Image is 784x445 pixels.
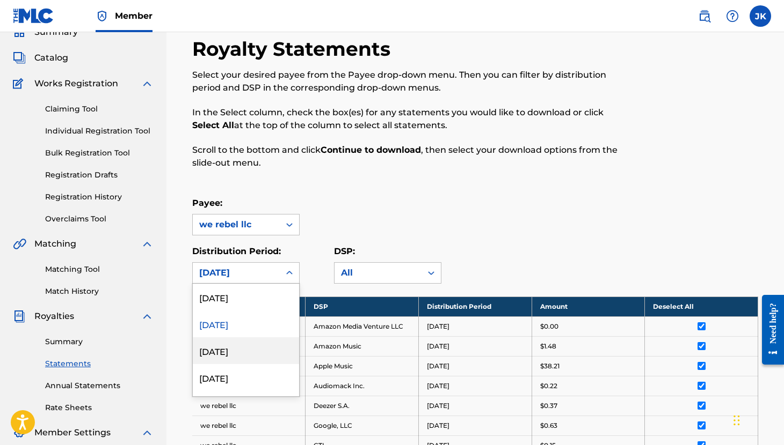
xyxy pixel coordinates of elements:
[96,10,108,23] img: Top Rightsholder
[13,51,68,64] a: CatalogCatalog
[193,391,299,418] div: [DATE]
[193,310,299,337] div: [DATE]
[540,401,557,411] p: $0.37
[115,10,153,22] span: Member
[192,37,396,61] h2: Royalty Statements
[141,238,154,250] img: expand
[13,238,26,250] img: Matching
[45,213,154,225] a: Overclaims Tool
[192,69,628,94] p: Select your desired payee from the Payee drop-down menu. Then you can filter by distribution peri...
[645,296,758,316] th: Deselect All
[192,106,628,132] p: In the Select column, check the box(es) for any statements you would like to download or click at...
[722,5,743,27] div: Help
[13,26,26,39] img: Summary
[192,396,306,416] td: we rebel llc
[45,286,154,297] a: Match History
[45,380,154,391] a: Annual Statements
[418,336,532,356] td: [DATE]
[34,26,78,39] span: Summary
[34,51,68,64] span: Catalog
[306,396,419,416] td: Deezer S.A.
[306,336,419,356] td: Amazon Music
[193,337,299,364] div: [DATE]
[418,416,532,435] td: [DATE]
[45,103,154,115] a: Claiming Tool
[13,8,54,24] img: MLC Logo
[532,296,645,316] th: Amount
[321,145,421,155] strong: Continue to download
[45,191,154,203] a: Registration History
[45,336,154,347] a: Summary
[13,26,78,39] a: SummarySummary
[141,426,154,439] img: expand
[750,5,771,27] div: User Menu
[734,404,740,436] div: Drag
[192,144,628,169] p: Scroll to the bottom and click , then select your download options from the slide-out menu.
[418,356,532,376] td: [DATE]
[192,416,306,435] td: we rebel llc
[540,381,557,391] p: $0.22
[341,266,415,279] div: All
[306,316,419,336] td: Amazon Media Venture LLC
[418,376,532,396] td: [DATE]
[306,416,419,435] td: Google, LLC
[13,310,26,323] img: Royalties
[13,51,26,64] img: Catalog
[34,77,118,90] span: Works Registration
[192,198,222,208] label: Payee:
[418,396,532,416] td: [DATE]
[34,426,111,439] span: Member Settings
[13,77,27,90] img: Works Registration
[141,77,154,90] img: expand
[306,296,419,316] th: DSP
[698,10,711,23] img: search
[694,5,715,27] a: Public Search
[199,266,273,279] div: [DATE]
[306,356,419,376] td: Apple Music
[726,10,739,23] img: help
[418,296,532,316] th: Distribution Period
[192,246,281,256] label: Distribution Period:
[754,287,784,373] iframe: Resource Center
[13,426,26,439] img: Member Settings
[45,264,154,275] a: Matching Tool
[306,376,419,396] td: Audiomack Inc.
[45,125,154,137] a: Individual Registration Tool
[193,284,299,310] div: [DATE]
[540,421,557,431] p: $0.63
[141,310,154,323] img: expand
[199,218,273,231] div: we rebel llc
[540,322,558,331] p: $0.00
[193,364,299,391] div: [DATE]
[540,342,556,351] p: $1.48
[45,169,154,181] a: Registration Drafts
[45,147,154,159] a: Bulk Registration Tool
[34,310,74,323] span: Royalties
[34,238,76,250] span: Matching
[45,358,154,369] a: Statements
[192,120,234,130] strong: Select All
[45,402,154,413] a: Rate Sheets
[418,316,532,336] td: [DATE]
[540,361,560,371] p: $38.21
[730,394,784,445] iframe: Chat Widget
[334,246,355,256] label: DSP:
